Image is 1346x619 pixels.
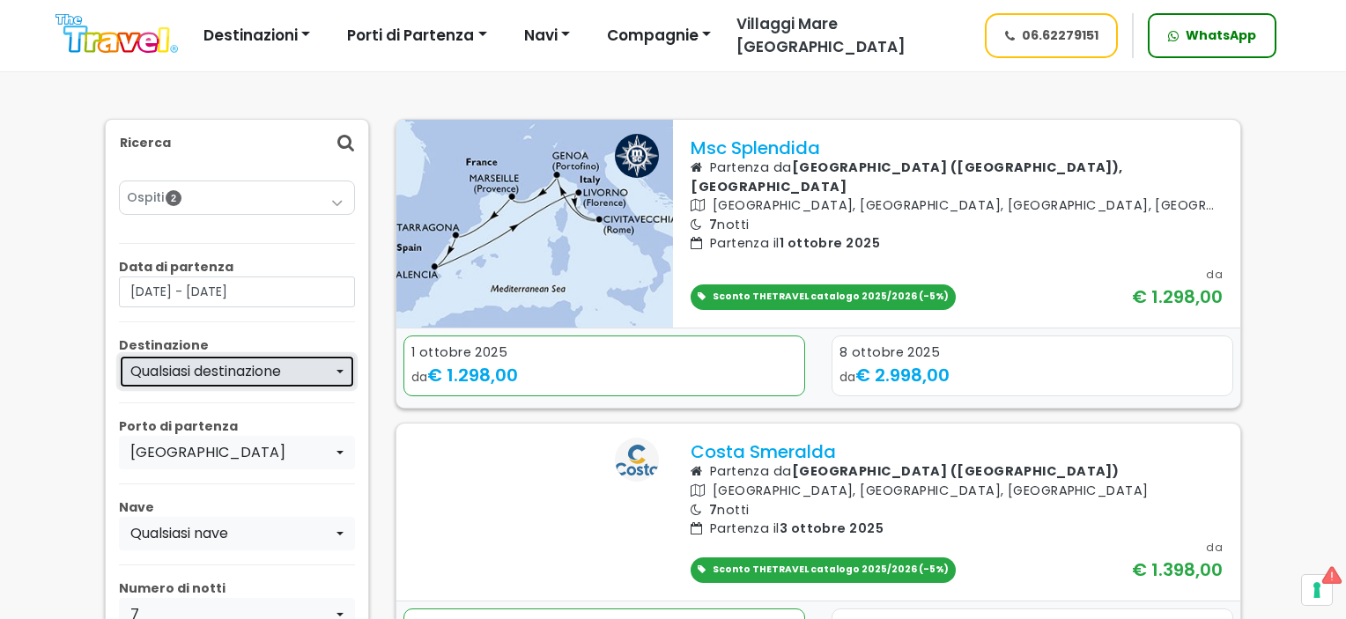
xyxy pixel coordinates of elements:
span: 7 [709,216,717,233]
a: Costa Smeralda Partenza da[GEOGRAPHIC_DATA] ([GEOGRAPHIC_DATA]) [GEOGRAPHIC_DATA], [GEOGRAPHIC_DA... [691,441,1223,582]
button: Destinazioni [192,18,322,54]
p: Partenza il [691,520,1223,539]
div: € 1.298,00 [1132,284,1223,310]
div: 8 ottobre 2025 [839,343,1225,363]
p: Partenza da [691,462,1223,482]
p: Nave [119,498,355,517]
p: Msc Splendida [691,137,1223,158]
button: Qualsiasi nave [119,517,355,550]
p: [GEOGRAPHIC_DATA], [GEOGRAPHIC_DATA], [GEOGRAPHIC_DATA] [691,482,1223,501]
p: Ricerca [120,134,171,152]
p: Porto di partenza [119,417,355,436]
p: Partenza da [691,158,1223,196]
a: Villaggi Mare [GEOGRAPHIC_DATA] [722,13,968,58]
div: da [1206,266,1223,284]
a: Msc Splendida Partenza da[GEOGRAPHIC_DATA] ([GEOGRAPHIC_DATA]), [GEOGRAPHIC_DATA] [GEOGRAPHIC_DAT... [691,137,1223,310]
b: [GEOGRAPHIC_DATA] ([GEOGRAPHIC_DATA]) [792,462,1120,480]
button: Genova [119,436,355,469]
button: Porti di Partenza [336,18,498,54]
button: Qualsiasi destinazione [119,355,355,388]
div: € 1.398,00 [1132,556,1223,583]
div: da [411,362,797,388]
span: 06.62279151 [1022,26,1098,45]
div: [GEOGRAPHIC_DATA] [130,442,333,463]
img: Logo The Travel [55,14,178,54]
p: Costa Smeralda [691,441,1223,462]
span: WhatsApp [1186,26,1256,45]
div: da [839,362,1225,388]
p: notti [691,216,1223,235]
span: € 1.298,00 [427,363,518,387]
p: Data di partenza [119,258,355,276]
img: costa logo [615,438,659,482]
a: 8 ottobre 2025 da€ 2.998,00 [832,335,1233,397]
a: 06.62279151 [985,13,1119,58]
span: Sconto THETRAVEL catalogo 2025/2026 (-5%) [713,290,949,303]
span: 1 ottobre 2025 [780,234,880,252]
p: Destinazione [119,336,355,355]
span: 3 ottobre 2025 [780,520,884,537]
span: 2 [166,190,181,206]
button: Navi [513,18,581,54]
div: Qualsiasi nave [130,523,333,544]
div: Ricerca [106,120,368,166]
span: € 2.998,00 [855,363,950,387]
p: [GEOGRAPHIC_DATA], [GEOGRAPHIC_DATA], [GEOGRAPHIC_DATA], [GEOGRAPHIC_DATA], [GEOGRAPHIC_DATA], [G... [691,196,1223,216]
div: Qualsiasi destinazione [130,361,333,382]
img: msc logo [615,134,659,178]
p: Partenza il [691,234,1223,254]
a: WhatsApp [1148,13,1276,58]
p: notti [691,501,1223,520]
span: Villaggi Mare [GEOGRAPHIC_DATA] [736,13,906,57]
button: Compagnie [595,18,722,54]
img: UW3Z.jpg [396,120,673,328]
a: Ospiti2 [127,188,347,207]
span: Sconto THETRAVEL catalogo 2025/2026 (-5%) [713,563,949,576]
div: da [1206,539,1223,556]
b: [GEOGRAPHIC_DATA] ([GEOGRAPHIC_DATA]), [GEOGRAPHIC_DATA] [691,158,1123,195]
span: 7 [709,501,717,519]
p: Numero di notti [119,579,355,598]
a: 1 ottobre 2025 da€ 1.298,00 [403,335,805,397]
div: 1 ottobre 2025 [411,343,797,363]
